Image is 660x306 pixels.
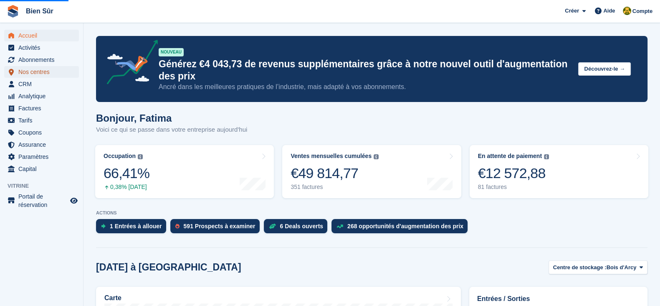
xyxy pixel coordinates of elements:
[175,224,180,229] img: prospect-51fa495bee0391a8d652442698ab0144808aea92771e9ea1ae160a38d050c398.svg
[18,54,68,66] span: Abonnements
[96,262,241,273] h2: [DATE] à [GEOGRAPHIC_DATA]
[110,223,162,229] div: 1 Entrées à allouer
[18,30,68,41] span: Accueil
[4,54,79,66] a: menu
[96,219,170,237] a: 1 Entrées à allouer
[100,40,158,87] img: price-adjustments-announcement-icon-8257ccfd72463d97f412b2fc003d46551f7dbcb40ab6d574587a9cd5c0d94...
[4,102,79,114] a: menu
[96,210,647,216] p: ACTIONS
[478,184,549,191] div: 81 factures
[4,42,79,54] a: menu
[331,219,472,237] a: 268 opportunités d'augmentation des prix
[104,294,121,302] h2: Carte
[18,102,68,114] span: Factures
[264,219,332,237] a: 6 Deals ouverts
[470,145,648,198] a: En attente de paiement €12 572,88 81 factures
[477,294,640,304] h2: Entrées / Sorties
[4,127,79,138] a: menu
[607,263,637,272] span: Bois d'Arcy
[4,115,79,126] a: menu
[282,145,461,198] a: Ventes mensuelles cumulées €49 814,77 351 factures
[632,7,652,15] span: Compte
[4,66,79,78] a: menu
[374,154,379,159] img: icon-info-grey-7440780725fd019a000dd9b08b2336e03edf1995a4989e88bcd33f0948082b44.svg
[159,82,571,92] p: Ancré dans les meilleures pratiques de l’industrie, mais adapté à vos abonnements.
[23,4,57,18] a: Bien Sûr
[18,115,68,126] span: Tarifs
[623,7,631,15] img: Fatima Kelaaoui
[18,66,68,78] span: Nos centres
[578,62,631,76] button: Découvrez-le →
[101,224,106,229] img: move_ins_to_allocate_icon-fdf77a2bb77ea45bf5b3d319d69a93e2d87916cf1d5bf7949dd705db3b84f3ca.svg
[170,219,264,237] a: 591 Prospects à examiner
[4,30,79,41] a: menu
[478,165,549,182] div: €12 572,88
[347,223,463,229] div: 268 opportunités d'augmentation des prix
[69,196,79,206] a: Boutique d'aperçu
[4,90,79,102] a: menu
[478,153,542,160] div: En attente de paiement
[7,5,19,18] img: stora-icon-8386f47178a22dfd0bd8f6a31ec36ba5ce8667c1dd55bd0f319d3a0aa187defe.svg
[4,163,79,175] a: menu
[18,151,68,163] span: Paramètres
[18,78,68,90] span: CRM
[96,125,247,135] p: Voici ce qui se passe dans votre entreprise aujourd'hui
[159,58,571,82] p: Générez €4 043,73 de revenus supplémentaires grâce à notre nouvel outil d'augmentation des prix
[18,127,68,138] span: Coupons
[4,139,79,150] a: menu
[4,151,79,163] a: menu
[544,154,549,159] img: icon-info-grey-7440780725fd019a000dd9b08b2336e03edf1995a4989e88bcd33f0948082b44.svg
[280,223,324,229] div: 6 Deals ouverts
[138,154,143,159] img: icon-info-grey-7440780725fd019a000dd9b08b2336e03edf1995a4989e88bcd33f0948082b44.svg
[95,145,274,198] a: Occupation 66,41% 0,38% [DATE]
[18,163,68,175] span: Capital
[4,78,79,90] a: menu
[18,192,68,209] span: Portail de réservation
[18,90,68,102] span: Analytique
[18,139,68,150] span: Assurance
[291,153,372,160] div: Ventes mensuelles cumulées
[96,112,247,124] h1: Bonjour, Fatima
[18,42,68,54] span: Activités
[553,263,607,272] span: Centre de stockage :
[104,153,136,160] div: Occupation
[291,165,379,182] div: €49 814,77
[159,48,184,56] div: NOUVEAU
[291,184,379,191] div: 351 factures
[269,223,276,229] img: deal-1b604bf984904fb50ccaf53a9ad4b4a5d6e5aea283cecdc64d6e3604feb123c2.svg
[104,165,149,182] div: 66,41%
[549,260,647,274] button: Centre de stockage : Bois d'Arcy
[104,184,149,191] div: 0,38% [DATE]
[4,192,79,209] a: menu
[8,182,83,190] span: Vitrine
[603,7,615,15] span: Aide
[565,7,579,15] span: Créer
[336,224,343,228] img: price_increase_opportunities-93ffe204e8149a01c8c9dc8f82e8f89637d9d84a8eef4429ea346261dce0b2c0.svg
[184,223,255,229] div: 591 Prospects à examiner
